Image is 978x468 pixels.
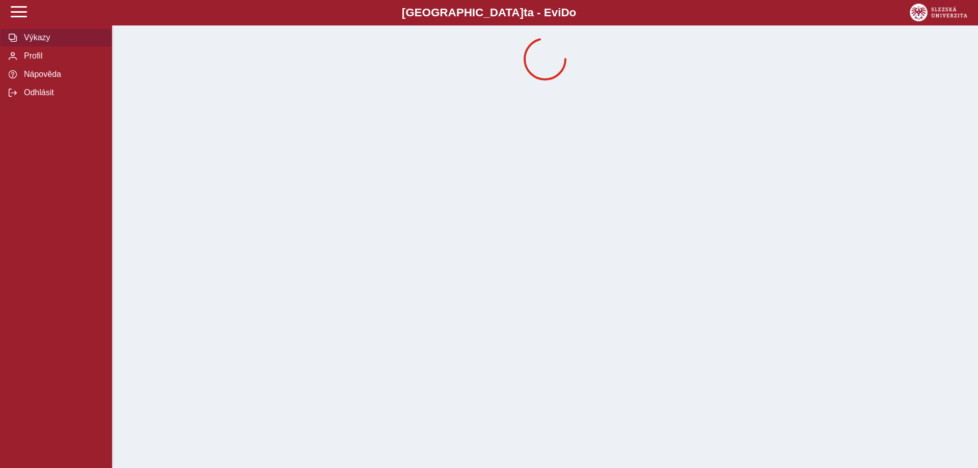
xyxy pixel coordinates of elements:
span: o [569,6,577,19]
span: Profil [21,51,103,61]
span: Nápověda [21,70,103,79]
span: D [561,6,569,19]
span: t [524,6,527,19]
span: Odhlásit [21,88,103,97]
img: logo_web_su.png [910,4,967,21]
span: Výkazy [21,33,103,42]
b: [GEOGRAPHIC_DATA] a - Evi [31,6,947,19]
